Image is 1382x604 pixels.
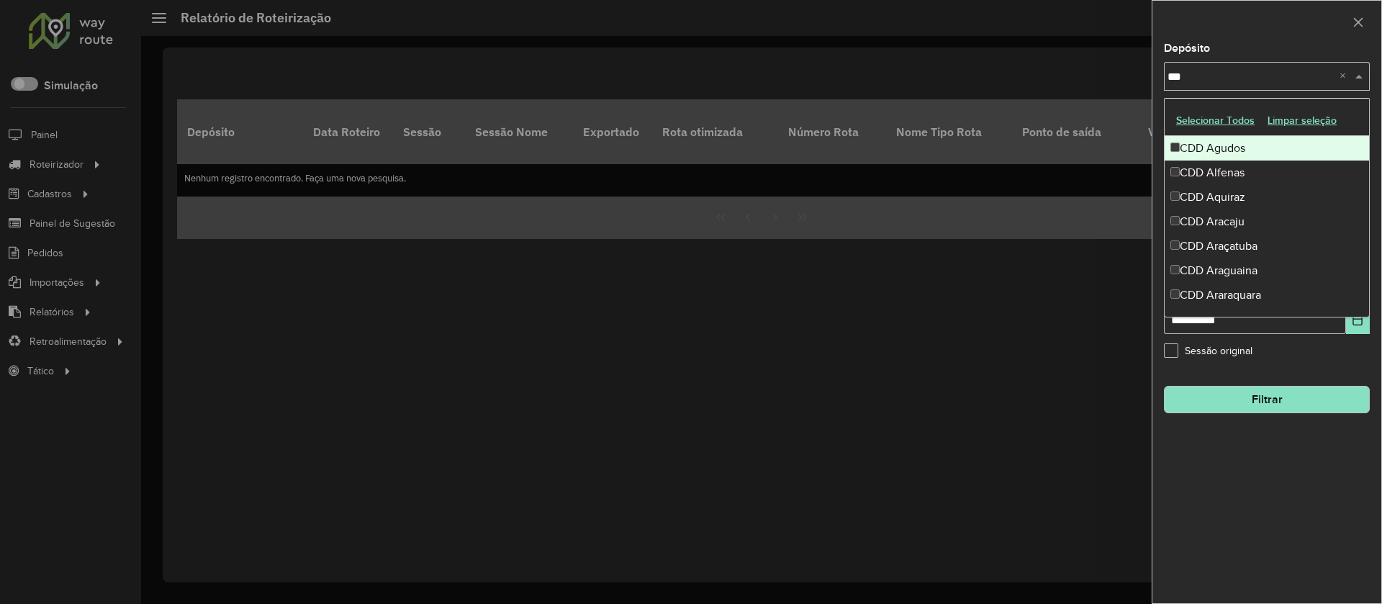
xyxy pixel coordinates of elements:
ng-dropdown-panel: Options list [1164,98,1370,317]
button: Filtrar [1164,386,1370,413]
div: CDD Araçatuba [1165,234,1369,258]
button: Selecionar Todos [1170,109,1261,132]
div: CDD Barreiras [1165,307,1369,332]
label: Sessão original [1164,343,1252,359]
span: Clear all [1340,68,1352,85]
button: Limpar seleção [1261,109,1343,132]
div: CDD Aracaju [1165,209,1369,234]
label: Depósito [1164,40,1210,57]
div: CDD Araguaina [1165,258,1369,283]
div: CDD Agudos [1165,136,1369,161]
button: Choose Date [1346,305,1370,334]
div: CDD Aquiraz [1165,185,1369,209]
div: CDD Araraquara [1165,283,1369,307]
div: CDD Alfenas [1165,161,1369,185]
